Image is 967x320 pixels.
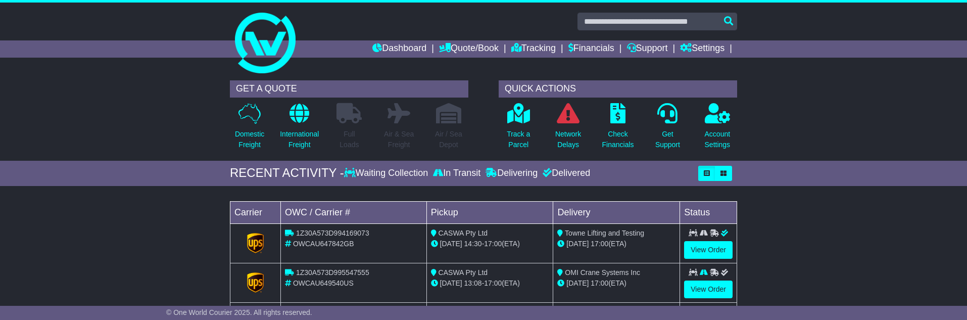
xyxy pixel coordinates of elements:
span: 17:00 [484,240,502,248]
span: 17:00 [484,279,502,287]
div: Waiting Collection [344,168,430,179]
td: Carrier [230,201,281,223]
a: CheckFinancials [602,103,635,156]
a: DomesticFreight [234,103,265,156]
span: [DATE] [566,240,589,248]
p: Full Loads [336,129,362,150]
div: Delivered [540,168,590,179]
span: CASWA Pty Ltd [439,268,488,277]
span: 13:08 [464,279,482,287]
span: © One World Courier 2025. All rights reserved. [166,308,312,316]
a: Settings [680,40,724,58]
a: Dashboard [372,40,426,58]
a: InternationalFreight [279,103,319,156]
p: Check Financials [602,129,634,150]
p: International Freight [280,129,319,150]
p: Air / Sea Depot [435,129,462,150]
span: 14:30 [464,240,482,248]
div: GET A QUOTE [230,80,468,98]
img: GetCarrierServiceLogo [247,272,264,293]
span: 1Z30A573D995547555 [296,268,369,277]
div: (ETA) [557,239,675,249]
td: Status [680,201,737,223]
p: Domestic Freight [235,129,264,150]
div: QUICK ACTIONS [499,80,737,98]
a: Support [627,40,668,58]
a: NetworkDelays [555,103,582,156]
a: Tracking [511,40,556,58]
a: Quote/Book [439,40,499,58]
div: - (ETA) [431,239,549,249]
span: Towne Lifting and Testing [565,229,644,237]
div: In Transit [430,168,483,179]
span: [DATE] [440,279,462,287]
span: OWCAU647842GB [293,240,354,248]
a: GetSupport [655,103,681,156]
div: RECENT ACTIVITY - [230,166,344,180]
td: OWC / Carrier # [281,201,427,223]
img: GetCarrierServiceLogo [247,233,264,253]
a: AccountSettings [704,103,731,156]
span: 1Z30A573D994169073 [296,229,369,237]
p: Network Delays [555,129,581,150]
td: Pickup [426,201,553,223]
div: (ETA) [557,278,675,289]
p: Account Settings [705,129,731,150]
span: 17:00 [591,240,608,248]
a: View Order [684,241,733,259]
span: [DATE] [566,279,589,287]
span: 17:00 [591,279,608,287]
p: Get Support [655,129,680,150]
td: Delivery [553,201,680,223]
div: Delivering [483,168,540,179]
div: - (ETA) [431,278,549,289]
span: [DATE] [440,240,462,248]
p: Air & Sea Freight [384,129,414,150]
a: Financials [568,40,614,58]
a: Track aParcel [506,103,530,156]
a: View Order [684,281,733,298]
span: OWCAU649540US [293,279,354,287]
span: CASWA Pty Ltd [439,229,488,237]
span: OMI Crane Systems Inc [565,268,640,277]
p: Track a Parcel [507,129,530,150]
